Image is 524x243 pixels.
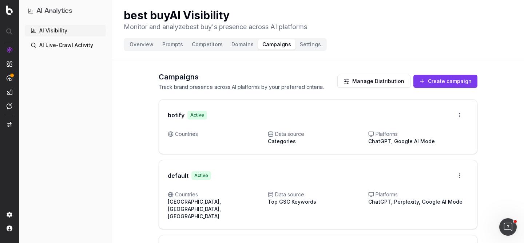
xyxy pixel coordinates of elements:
span: Countries [168,191,268,198]
span: [GEOGRAPHIC_DATA], [GEOGRAPHIC_DATA], [GEOGRAPHIC_DATA] [168,199,221,219]
h1: AI Analytics [36,6,72,16]
img: Analytics [7,47,12,53]
button: AI Analytics [28,6,103,16]
img: Switch project [7,122,12,127]
span: Top GSC Keywords [268,199,316,205]
img: Activation [7,75,12,81]
span: Platforms [368,191,468,198]
img: Studio [7,89,12,95]
button: Overview [125,39,158,50]
a: AI Live-Crawl Activity [25,39,106,51]
span: Platforms [368,130,468,138]
div: Active [191,171,211,180]
h2: Campaigns [159,72,324,82]
img: Intelligence [7,61,12,67]
span: Data source [268,191,368,198]
span: ChatGPT, Perplexity, Google AI Mode [368,199,463,205]
span: Countries [168,130,268,138]
span: ChatGPT, Google AI Mode [368,138,435,144]
button: Prompts [158,39,187,50]
h3: default [168,171,188,180]
img: Botify logo [6,5,13,15]
iframe: Intercom live chat [499,218,517,236]
div: Active [187,111,207,119]
h1: best buy AI Visibility [124,9,307,22]
a: AI Visibility [25,25,106,36]
img: Assist [7,103,12,109]
button: Settings [295,39,325,50]
button: Manage Distribution [337,75,410,88]
button: Competitors [187,39,227,50]
p: Monitor and analyze best buy 's presence across AI platforms [124,22,307,32]
span: Data source [268,130,368,138]
img: Setting [7,212,12,217]
button: Create campaign [413,75,477,88]
span: Categories [268,138,296,144]
p: Track brand presence across AI platforms by your preferred criteria. [159,83,324,91]
button: Campaigns [258,39,295,50]
button: Domains [227,39,258,50]
h3: botify [168,111,184,119]
img: My account [7,226,12,231]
